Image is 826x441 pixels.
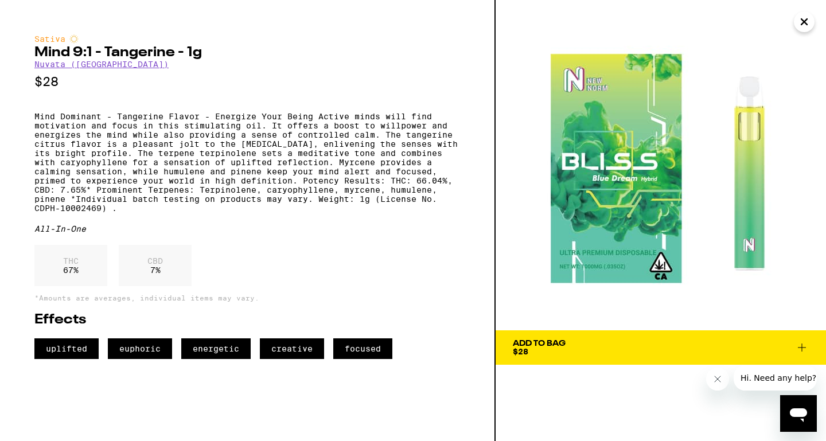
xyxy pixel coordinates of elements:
div: Add To Bag [513,339,566,348]
div: 67 % [34,245,107,286]
div: All-In-One [34,224,460,233]
iframe: Close message [706,368,729,391]
iframe: Message from company [734,365,817,391]
h2: Mind 9:1 - Tangerine - 1g [34,46,460,60]
span: creative [260,338,324,359]
a: Nuvata ([GEOGRAPHIC_DATA]) [34,60,169,69]
span: uplifted [34,338,99,359]
div: Sativa [34,34,460,44]
div: 7 % [119,245,192,286]
p: THC [63,256,79,266]
p: *Amounts are averages, individual items may vary. [34,294,460,302]
span: $28 [513,347,528,356]
button: Close [794,11,815,32]
p: $28 [34,75,460,89]
span: focused [333,338,392,359]
h2: Effects [34,313,460,327]
span: euphoric [108,338,172,359]
p: CBD [147,256,163,266]
p: Mind Dominant - Tangerine Flavor - Energize Your Being Active minds will find motivation and focu... [34,112,460,213]
button: Add To Bag$28 [496,330,826,365]
span: energetic [181,338,251,359]
img: sativaColor.svg [69,34,79,44]
iframe: Button to launch messaging window [780,395,817,432]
